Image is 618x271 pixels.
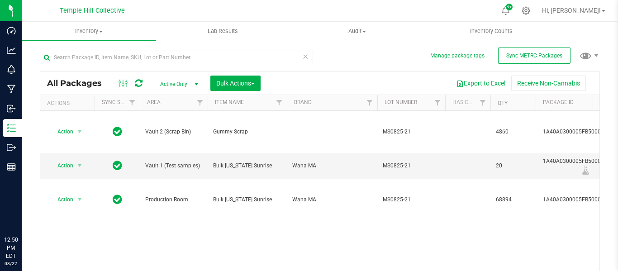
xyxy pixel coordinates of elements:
[362,95,377,110] a: Filter
[7,26,16,35] inline-svg: Dashboard
[385,99,417,105] a: Lot Number
[216,80,255,87] span: Bulk Actions
[475,95,490,110] a: Filter
[193,95,208,110] a: Filter
[7,124,16,133] inline-svg: Inventory
[294,99,312,105] a: Brand
[7,65,16,74] inline-svg: Monitoring
[430,95,445,110] a: Filter
[496,128,530,136] span: 4860
[9,199,36,226] iframe: Resource center
[210,76,261,91] button: Bulk Actions
[383,162,440,170] span: MS0825-21
[22,22,156,41] a: Inventory
[49,159,74,172] span: Action
[520,6,532,15] div: Manage settings
[113,159,122,172] span: In Sync
[272,95,287,110] a: Filter
[543,99,574,105] a: Package ID
[290,27,424,35] span: Audit
[292,162,372,170] span: Wana MA
[102,99,137,105] a: Sync Status
[430,52,485,60] button: Manage package tags
[213,162,281,170] span: Bulk [US_STATE] Sunrise
[49,193,74,206] span: Action
[213,195,281,204] span: Bulk [US_STATE] Sunrise
[445,95,490,111] th: Has COA
[145,128,202,136] span: Vault 2 (Scrap Bin)
[292,195,372,204] span: Wana MA
[40,51,313,64] input: Search Package ID, Item Name, SKU, Lot or Part Number...
[7,85,16,94] inline-svg: Manufacturing
[7,46,16,55] inline-svg: Analytics
[74,125,86,138] span: select
[145,162,202,170] span: Vault 1 (Test samples)
[125,95,140,110] a: Filter
[496,195,530,204] span: 68894
[74,193,86,206] span: select
[542,7,601,14] span: Hi, [PERSON_NAME]!
[4,236,18,260] p: 12:50 PM EDT
[506,52,562,59] span: Sync METRC Packages
[424,22,559,41] a: Inventory Counts
[27,197,38,208] iframe: Resource center unread badge
[498,100,508,106] a: Qty
[49,125,74,138] span: Action
[113,125,122,138] span: In Sync
[302,51,309,62] span: Clear
[7,104,16,113] inline-svg: Inbound
[113,193,122,206] span: In Sync
[47,100,91,106] div: Actions
[383,128,440,136] span: MS0825-21
[22,27,156,35] span: Inventory
[156,22,290,41] a: Lab Results
[213,128,281,136] span: Gummy Scrap
[458,27,525,35] span: Inventory Counts
[147,99,161,105] a: Area
[195,27,250,35] span: Lab Results
[496,162,530,170] span: 20
[290,22,424,41] a: Audit
[74,159,86,172] span: select
[215,99,244,105] a: Item Name
[4,260,18,267] p: 08/22
[7,143,16,152] inline-svg: Outbound
[451,76,511,91] button: Export to Excel
[507,5,511,9] span: 9+
[145,195,202,204] span: Production Room
[7,162,16,171] inline-svg: Reports
[60,7,125,14] span: Temple Hill Collective
[498,48,570,64] button: Sync METRC Packages
[511,76,586,91] button: Receive Non-Cannabis
[47,78,111,88] span: All Packages
[383,195,440,204] span: MS0825-21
